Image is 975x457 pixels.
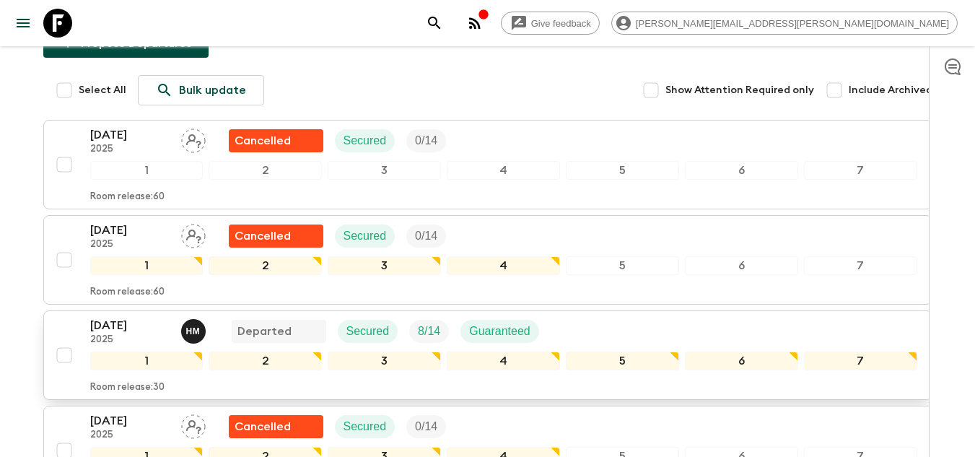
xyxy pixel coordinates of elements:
span: Assign pack leader [181,228,206,240]
p: Room release: 30 [90,382,165,393]
p: Guaranteed [469,323,530,340]
div: Flash Pack cancellation [229,129,323,152]
div: Secured [335,415,395,438]
p: [DATE] [90,126,170,144]
div: 4 [447,352,560,370]
span: Give feedback [523,18,599,29]
p: 0 / 14 [415,132,437,149]
p: Secured [344,418,387,435]
p: 2025 [90,239,170,251]
p: [DATE] [90,412,170,430]
div: 3 [328,161,441,180]
div: Trip Fill [406,225,446,248]
button: search adventures [420,9,449,38]
div: 1 [90,352,204,370]
p: 2025 [90,430,170,441]
span: Include Archived [849,83,932,97]
div: 2 [209,161,322,180]
span: Assign pack leader [181,133,206,144]
div: 2 [209,352,322,370]
a: Bulk update [138,75,264,105]
div: Flash Pack cancellation [229,225,323,248]
button: menu [9,9,38,38]
p: 0 / 14 [415,418,437,435]
p: Secured [344,227,387,245]
button: [DATE]2025Assign pack leaderFlash Pack cancellationSecuredTrip Fill1234567Room release:60 [43,120,932,209]
div: 1 [90,256,204,275]
button: [DATE]2025Assign pack leaderFlash Pack cancellationSecuredTrip Fill1234567Room release:60 [43,215,932,305]
div: 4 [447,256,560,275]
span: Assign pack leader [181,419,206,430]
span: Select All [79,83,126,97]
div: 7 [804,256,917,275]
div: Secured [335,129,395,152]
div: Secured [335,225,395,248]
p: Room release: 60 [90,287,165,298]
div: 3 [328,256,441,275]
p: [DATE] [90,317,170,334]
button: [DATE]2025Hob MedinaDepartedSecuredTrip FillGuaranteed1234567Room release:30 [43,310,932,400]
div: 6 [685,256,798,275]
p: Secured [346,323,390,340]
div: 1 [90,161,204,180]
p: Room release: 60 [90,191,165,203]
div: 7 [804,161,917,180]
p: 2025 [90,334,170,346]
p: Departed [237,323,292,340]
div: [PERSON_NAME][EMAIL_ADDRESS][PERSON_NAME][DOMAIN_NAME] [611,12,958,35]
div: 5 [566,352,679,370]
div: Secured [338,320,398,343]
span: Show Attention Required only [665,83,814,97]
div: 7 [804,352,917,370]
div: Trip Fill [406,415,446,438]
p: 2025 [90,144,170,155]
div: Flash Pack cancellation [229,415,323,438]
span: Hob Medina [181,323,209,335]
span: [PERSON_NAME][EMAIL_ADDRESS][PERSON_NAME][DOMAIN_NAME] [628,18,957,29]
div: Trip Fill [409,320,449,343]
div: 3 [328,352,441,370]
div: 2 [209,256,322,275]
div: Trip Fill [406,129,446,152]
p: Cancelled [235,227,291,245]
p: [DATE] [90,222,170,239]
div: 6 [685,161,798,180]
a: Give feedback [501,12,600,35]
div: 6 [685,352,798,370]
p: Cancelled [235,132,291,149]
p: 8 / 14 [418,323,440,340]
p: Cancelled [235,418,291,435]
p: Bulk update [179,82,246,99]
p: Secured [344,132,387,149]
div: 5 [566,256,679,275]
p: 0 / 14 [415,227,437,245]
div: 5 [566,161,679,180]
div: 4 [447,161,560,180]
